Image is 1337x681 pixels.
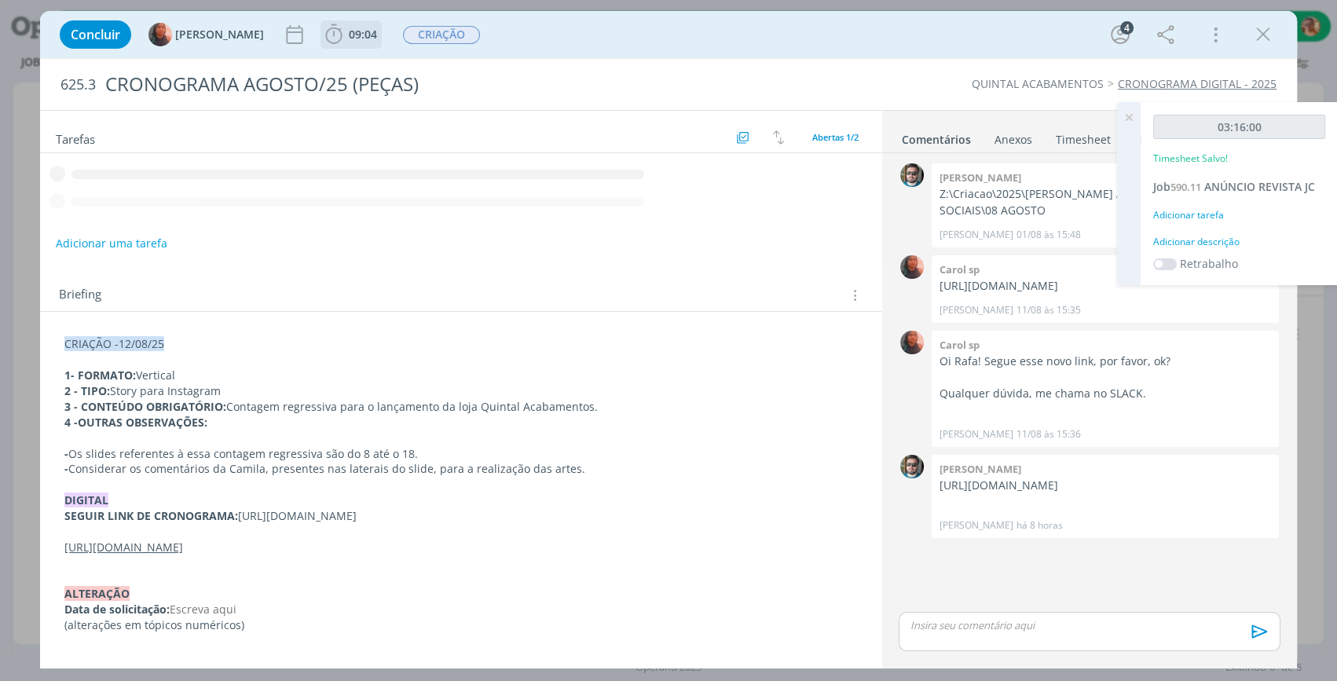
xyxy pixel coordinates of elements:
[901,125,972,148] a: Comentários
[940,278,1271,294] p: [URL][DOMAIN_NAME]
[940,170,1021,185] b: [PERSON_NAME]
[64,492,108,507] strong: DIGITAL
[1180,255,1238,272] label: Retrabalho
[1016,228,1081,242] span: 01/08 às 15:48
[940,186,1271,218] p: Z:\Criacao\2025\[PERSON_NAME] ACABAMENTOS\REDES SOCIAIS\08 AGOSTO
[64,602,170,617] strong: Data de solicitação:
[940,353,1271,369] p: Oi Rafa! Segue esse novo link, por favor, ok?
[940,427,1013,441] p: [PERSON_NAME]
[60,76,96,93] span: 625.3
[1055,125,1112,148] a: Timesheet
[1170,180,1201,194] span: 590.11
[940,386,1271,401] p: Qualquer dúvida, me chama no SLACK.
[1118,76,1277,91] a: CRONOGRAMA DIGITAL - 2025
[170,602,236,617] span: Escreva aqui
[55,229,168,258] button: Adicionar uma tarefa
[940,462,1021,476] b: [PERSON_NAME]
[56,128,95,147] span: Tarefas
[900,163,924,187] img: R
[900,255,924,279] img: C
[403,26,480,44] span: CRIAÇÃO
[349,27,377,42] span: 09:04
[64,540,183,555] u: [URL][DOMAIN_NAME]
[148,23,172,46] img: C
[64,508,858,524] p: [URL][DOMAIN_NAME]
[64,461,68,476] strong: -
[1016,427,1081,441] span: 11/08 às 15:36
[40,11,1297,668] div: dialog
[1120,21,1134,35] div: 4
[64,383,858,399] p: Story para Instagram
[64,617,858,633] p: (alterações em tópicos numéricos)
[59,285,101,306] span: Briefing
[64,586,130,601] strong: ALTERAÇÃO
[940,478,1271,493] p: [URL][DOMAIN_NAME]
[812,131,859,143] span: Abertas 1/2
[900,331,924,354] img: C
[972,76,1104,91] a: QUINTAL ACABAMENTOS
[64,336,164,351] span: CRIAÇÃO -12/08/25
[64,508,238,523] strong: SEGUIR LINK DE CRONOGRAMA:
[940,262,980,276] b: Carol sp
[99,65,764,104] div: CRONOGRAMA AGOSTO/25 (PEÇAS)
[1016,518,1063,533] span: há 8 horas
[64,399,858,415] p: Contagem regressiva para o lançamento da loja Quintal Acabamentos.
[940,228,1013,242] p: [PERSON_NAME]
[64,415,207,430] strong: 4 -OUTRAS OBSERVAÇÕES:
[64,446,68,461] strong: -
[940,338,980,352] b: Carol sp
[995,132,1032,148] div: Anexos
[940,518,1013,533] p: [PERSON_NAME]
[1108,22,1133,47] button: 4
[64,399,226,414] strong: 3 - CONTEÚDO OBRIGATÓRIO:
[136,368,175,383] span: Vertical
[900,455,924,478] img: R
[321,22,381,47] button: 09:04
[1153,152,1228,166] p: Timesheet Salvo!
[148,23,264,46] button: C[PERSON_NAME]
[64,446,858,462] p: Os slides referentes à essa contagem regressiva são do 8 até o 18.
[1153,208,1325,222] div: Adicionar tarefa
[175,29,264,40] span: [PERSON_NAME]
[60,20,131,49] button: Concluir
[71,28,120,41] span: Concluir
[64,461,858,477] p: Considerar os comentários da Camila, presentes nas laterais do slide, para a realização das artes.
[1153,235,1325,249] div: Adicionar descrição
[64,368,136,383] strong: 1- FORMATO:
[402,25,481,45] button: CRIAÇÃO
[1204,179,1315,194] span: ANÚNCIO REVISTA JC
[1153,179,1315,194] a: Job590.11ANÚNCIO REVISTA JC
[1016,303,1081,317] span: 11/08 às 15:35
[773,130,784,145] img: arrow-down-up.svg
[64,383,110,398] strong: 2 - TIPO:
[940,303,1013,317] p: [PERSON_NAME]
